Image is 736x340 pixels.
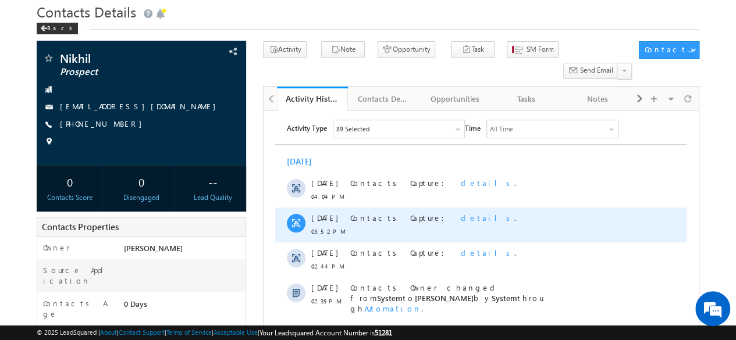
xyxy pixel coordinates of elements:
button: Note [321,41,365,58]
span: © 2025 LeadSquared | | | | | [37,327,392,338]
span: Contacts Capture: [87,137,188,146]
label: Contacts Age [43,298,113,319]
em: Start Chat [158,262,211,277]
li: Contacts Details [348,87,419,110]
span: System [113,182,139,192]
a: Contact Support [119,328,165,336]
div: Chat with us now [61,61,195,76]
span: Automation [101,234,158,244]
div: . [87,255,287,266]
span: Activity Type [23,9,63,26]
a: [EMAIL_ADDRESS][DOMAIN_NAME] [60,101,222,111]
div: [DATE] [23,45,61,56]
span: System [184,224,210,234]
span: [DATE] [48,213,74,224]
span: Automation [101,192,158,202]
span: [DATE] [48,67,74,77]
div: 89 Selected [73,13,106,23]
span: Contacts Properties [42,221,119,232]
a: Opportunities [419,87,491,111]
a: Back [37,22,84,32]
span: Contacts Owner changed from to by through . [87,213,279,244]
label: Source Application [43,265,113,286]
span: [PERSON_NAME] [151,182,210,192]
button: SM Form [507,41,559,58]
div: . [87,137,287,147]
span: 02:44 PM [48,150,83,160]
span: Contacts Capture: [87,67,188,77]
div: 0 Days [120,298,246,314]
div: Lead Quality [183,192,243,203]
span: [PERSON_NAME] [123,243,182,253]
span: 04:04 PM [48,80,83,91]
a: Notes [562,87,634,111]
div: Minimize live chat window [191,6,219,34]
div: Contacts Details [357,92,409,106]
div: Tasks [500,92,552,106]
span: 51281 [375,328,392,337]
button: Activity [263,41,307,58]
span: SM Form [526,44,553,55]
span: Time [201,9,217,26]
div: Contacts Actions [644,44,694,55]
button: Task [451,41,495,58]
span: details [197,67,251,77]
div: Disengaged [111,192,171,203]
span: Contacts Capture: [87,255,188,265]
span: Contacts Owner changed from to by through . [87,171,279,202]
span: [DATE] [48,171,74,182]
span: [DATE] [48,255,74,266]
span: Send Email [579,65,613,76]
a: Tasks [491,87,563,111]
span: System [228,182,254,192]
span: Nikhil [60,52,189,64]
button: Send Email [563,63,618,80]
a: About [100,328,117,336]
span: Prospect [60,66,189,78]
label: Owner [43,242,70,253]
span: Contacts Details [37,2,136,21]
div: All Time [226,13,250,23]
span: 02:39 PM [48,185,83,195]
div: . [87,67,287,77]
span: details [197,102,251,112]
button: Opportunity [378,41,435,58]
div: -- [183,171,243,192]
div: . [87,102,287,112]
span: details [197,255,251,265]
div: 0 [111,171,171,192]
span: [DATE] [48,137,74,147]
span: 02:39 PM [48,269,83,279]
div: Opportunities [429,92,481,106]
button: Contacts Actions [639,41,699,59]
div: Back [37,23,78,34]
span: System [228,224,254,234]
li: Activity History [277,87,349,110]
div: Notes [571,92,623,106]
span: Contacts Capture: [87,102,188,112]
img: d_60004797649_company_0_60004797649 [20,61,49,76]
div: Contacts Score [40,192,99,203]
span: Your Leadsquared Account Number is [259,328,392,337]
div: Activity History [286,93,340,104]
a: Activity History [277,87,349,111]
span: [PERSON_NAME] [113,224,172,234]
span: 02:39 PM [48,227,83,237]
span: details [197,137,251,146]
span: 03:52 PM [48,115,83,126]
a: Acceptable Use [214,328,258,336]
div: 0 [40,171,99,192]
a: Contacts Details [348,87,419,111]
textarea: Type your message and hit 'Enter' [15,108,212,252]
a: Terms of Service [166,328,212,336]
div: Sales Activity,BL - Business Loan,FL - Flexible Loan,FT - Flexi Loan Balance Transfer,HL - Home L... [70,9,201,27]
span: [DATE] [48,102,74,112]
span: [PHONE_NUMBER] [60,119,148,130]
